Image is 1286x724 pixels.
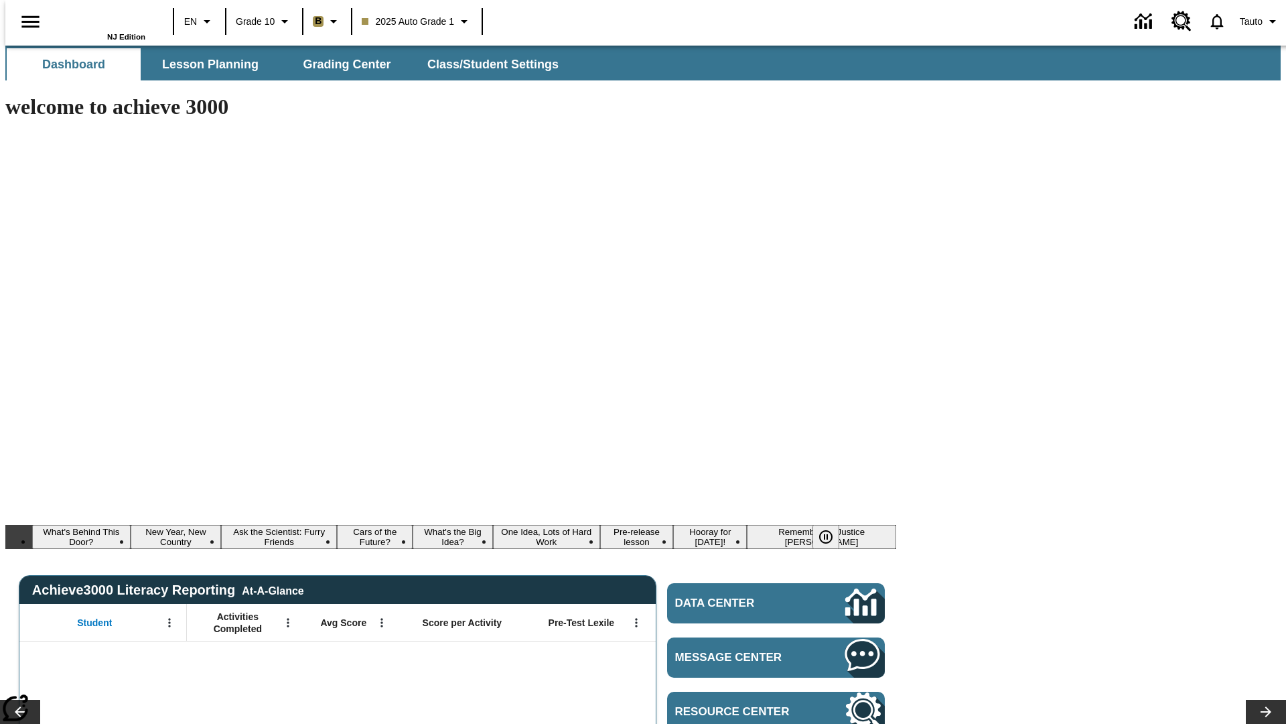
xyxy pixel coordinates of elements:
[32,525,131,549] button: Slide 1 What's Behind This Door?
[372,613,392,633] button: Open Menu
[667,638,885,678] a: Message Center
[1234,9,1286,34] button: Profile/Settings
[675,705,805,719] span: Resource Center
[667,583,885,623] a: Data Center
[5,46,1281,80] div: SubNavbar
[600,525,674,549] button: Slide 7 Pre-release lesson
[1127,3,1163,40] a: Data Center
[675,597,800,610] span: Data Center
[747,525,896,549] button: Slide 9 Remembering Justice O'Connor
[675,651,805,664] span: Message Center
[417,48,569,80] button: Class/Student Settings
[423,617,502,629] span: Score per Activity
[242,583,303,597] div: At-A-Glance
[362,15,454,29] span: 2025 Auto Grade 1
[32,583,304,598] span: Achieve3000 Literacy Reporting
[673,525,747,549] button: Slide 8 Hooray for Constitution Day!
[5,95,896,119] h1: welcome to achieve 3000
[42,57,105,72] span: Dashboard
[184,15,197,29] span: EN
[493,525,600,549] button: Slide 6 One Idea, Lots of Hard Work
[303,57,390,72] span: Grading Center
[230,9,298,34] button: Grade: Grade 10, Select a grade
[159,613,180,633] button: Open Menu
[58,5,145,41] div: Home
[1240,15,1263,29] span: Tauto
[280,48,414,80] button: Grading Center
[236,15,275,29] span: Grade 10
[11,2,50,42] button: Open side menu
[178,9,221,34] button: Language: EN, Select a language
[143,48,277,80] button: Lesson Planning
[162,57,259,72] span: Lesson Planning
[221,525,337,549] button: Slide 3 Ask the Scientist: Furry Friends
[427,57,559,72] span: Class/Student Settings
[626,613,646,633] button: Open Menu
[413,525,493,549] button: Slide 5 What's the Big Idea?
[194,611,282,635] span: Activities Completed
[278,613,298,633] button: Open Menu
[812,525,839,549] button: Pause
[320,617,366,629] span: Avg Score
[812,525,853,549] div: Pause
[315,13,321,29] span: B
[58,6,145,33] a: Home
[1200,4,1234,39] a: Notifications
[337,525,413,549] button: Slide 4 Cars of the Future?
[107,33,145,41] span: NJ Edition
[356,9,478,34] button: Class: 2025 Auto Grade 1, Select your class
[7,48,141,80] button: Dashboard
[5,48,571,80] div: SubNavbar
[1163,3,1200,40] a: Resource Center, Will open in new tab
[307,9,347,34] button: Boost Class color is light brown. Change class color
[1246,700,1286,724] button: Lesson carousel, Next
[131,525,221,549] button: Slide 2 New Year, New Country
[549,617,615,629] span: Pre-Test Lexile
[77,617,112,629] span: Student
